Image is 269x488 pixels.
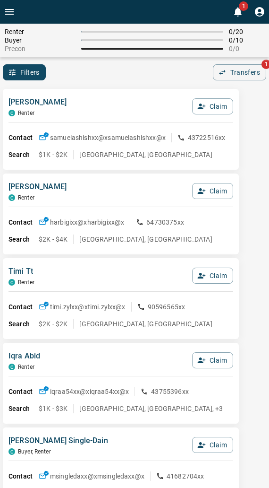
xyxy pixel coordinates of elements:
[8,435,108,446] p: [PERSON_NAME] Single-Dain
[229,36,264,44] span: 0 / 10
[8,364,15,370] div: condos.ca
[18,448,51,455] p: Buyer, Renter
[229,45,264,52] span: 0 / 0
[8,181,67,192] p: [PERSON_NAME]
[192,268,233,284] button: Claim
[8,235,39,244] p: Search
[151,387,189,396] p: 43755396xx
[8,150,39,160] p: Search
[18,279,34,286] p: Renter
[8,471,39,481] p: Contact
[50,471,144,481] p: msingledaxx@x msingledaxx@x
[8,279,15,286] div: condos.ca
[18,110,34,116] p: Renter
[239,1,248,11] span: 1
[192,98,233,114] button: Claim
[250,2,269,21] button: Profile
[8,302,39,312] p: Contact
[188,133,226,142] p: 43722516xx
[167,471,204,481] p: 41682704xx
[5,36,76,44] span: Buyer
[39,150,67,159] p: $1K - $2K
[8,387,39,397] p: Contact
[79,404,223,413] p: [GEOGRAPHIC_DATA], [GEOGRAPHIC_DATA], +3
[213,64,266,80] button: Transfers
[50,302,126,312] p: timi.zylxx@x timi.zylxx@x
[192,437,233,453] button: Claim
[3,64,46,80] button: Filters
[8,448,15,455] div: condos.ca
[8,96,67,108] p: [PERSON_NAME]
[229,28,264,35] span: 0 / 20
[146,218,184,227] p: 64730375xx
[192,352,233,368] button: Claim
[50,218,124,227] p: harbigixx@x harbigixx@x
[148,302,185,312] p: 90596565xx
[8,218,39,227] p: Contact
[50,387,129,396] p: iqraa54xx@x iqraa54xx@x
[8,319,39,329] p: Search
[39,235,67,244] p: $2K - $4K
[8,404,39,414] p: Search
[50,133,166,142] p: samuelashishxx@x samuelashishxx@x
[39,319,67,329] p: $2K - $2K
[79,319,212,329] p: [GEOGRAPHIC_DATA], [GEOGRAPHIC_DATA]
[192,183,233,199] button: Claim
[8,110,15,116] div: condos.ca
[8,194,15,201] div: condos.ca
[18,194,34,201] p: Renter
[8,266,34,277] p: Timi Tt
[39,404,67,413] p: $1K - $3K
[79,235,212,244] p: [GEOGRAPHIC_DATA], [GEOGRAPHIC_DATA]
[5,45,76,52] span: Precon
[79,150,212,159] p: [GEOGRAPHIC_DATA], [GEOGRAPHIC_DATA]
[5,28,76,35] span: Renter
[18,364,34,370] p: Renter
[8,133,39,143] p: Contact
[228,2,247,21] button: 1
[8,350,40,362] p: Iqra Abid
